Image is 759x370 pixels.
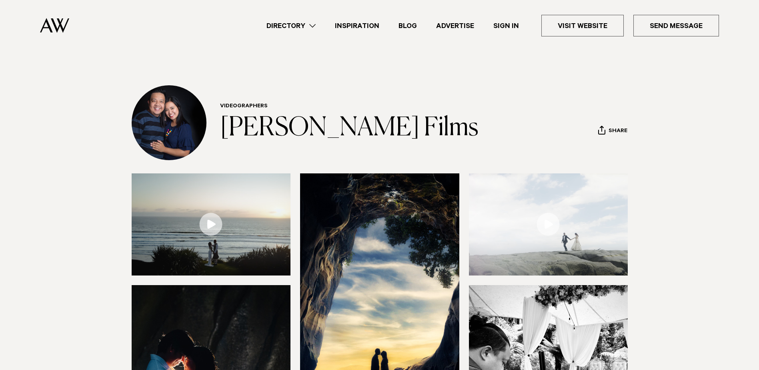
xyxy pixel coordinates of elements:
[427,20,484,31] a: Advertise
[609,128,627,135] span: Share
[598,125,628,137] button: Share
[389,20,427,31] a: Blog
[257,20,325,31] a: Directory
[633,15,719,36] a: Send Message
[132,85,206,160] img: Profile Avatar
[220,103,268,110] a: Videographers
[220,115,479,141] a: [PERSON_NAME] Films
[325,20,389,31] a: Inspiration
[541,15,624,36] a: Visit Website
[484,20,529,31] a: Sign In
[40,18,69,33] img: Auckland Weddings Logo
